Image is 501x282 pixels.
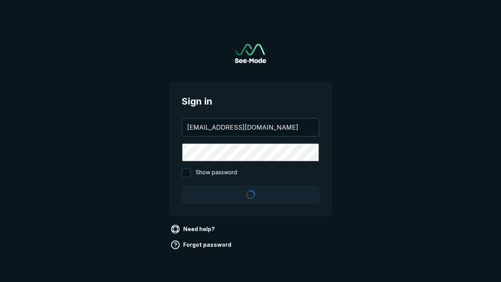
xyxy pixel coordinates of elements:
input: your@email.com [182,119,319,136]
span: Sign in [182,94,319,108]
img: See-Mode Logo [235,44,266,63]
a: Need help? [169,223,218,235]
a: Forgot password [169,239,234,251]
a: Go to sign in [235,44,266,63]
span: Show password [196,168,237,177]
